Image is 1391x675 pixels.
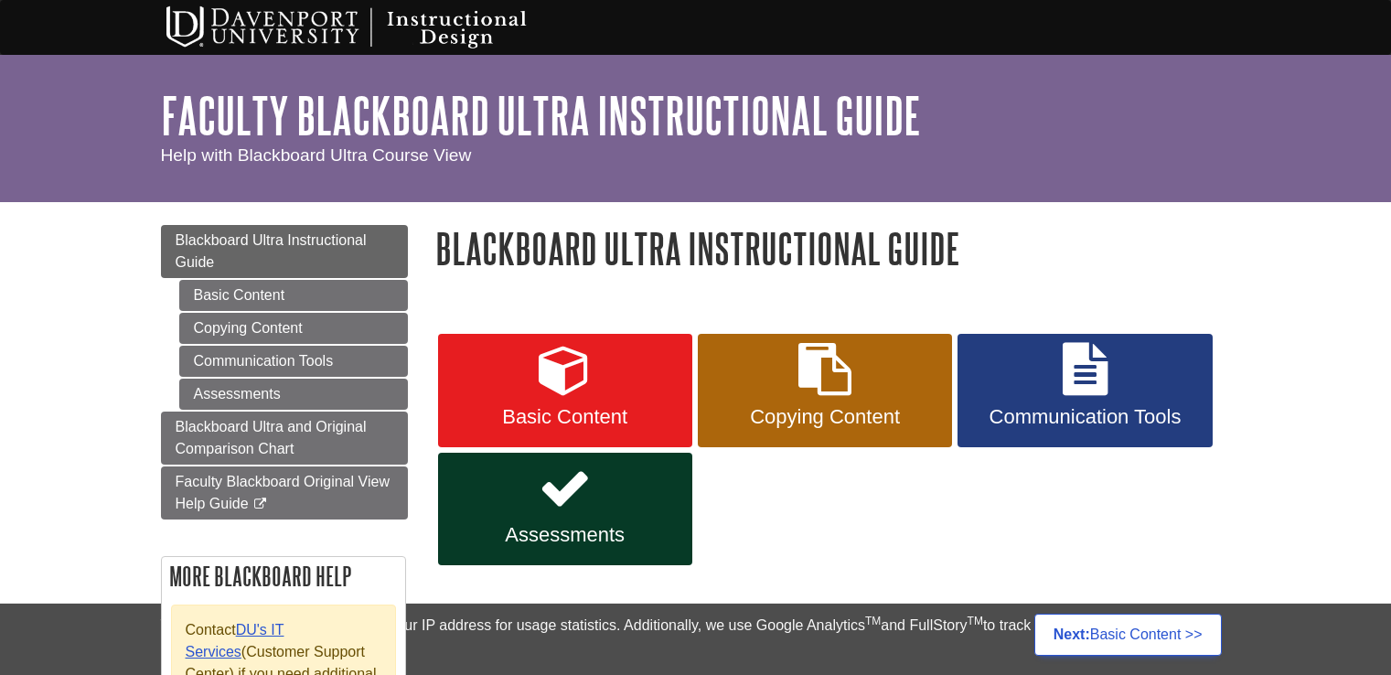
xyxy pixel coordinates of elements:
[176,232,367,270] span: Blackboard Ultra Instructional Guide
[176,419,367,456] span: Blackboard Ultra and Original Comparison Chart
[186,622,284,659] a: DU's IT Services
[712,405,938,429] span: Copying Content
[162,557,405,595] h2: More Blackboard Help
[1054,627,1090,642] strong: Next:
[161,466,408,520] a: Faculty Blackboard Original View Help Guide
[971,405,1198,429] span: Communication Tools
[1034,614,1222,656] a: Next:Basic Content >>
[152,5,591,50] img: Davenport University Instructional Design
[176,474,390,511] span: Faculty Blackboard Original View Help Guide
[698,334,952,447] a: Copying Content
[435,225,1231,272] h1: Blackboard Ultra Instructional Guide
[161,225,408,278] a: Blackboard Ultra Instructional Guide
[161,87,921,144] a: Faculty Blackboard Ultra Instructional Guide
[252,498,268,510] i: This link opens in a new window
[179,280,408,311] a: Basic Content
[438,334,692,447] a: Basic Content
[958,334,1212,447] a: Communication Tools
[161,412,408,465] a: Blackboard Ultra and Original Comparison Chart
[179,346,408,377] a: Communication Tools
[179,379,408,410] a: Assessments
[179,313,408,344] a: Copying Content
[452,523,679,547] span: Assessments
[161,145,472,165] span: Help with Blackboard Ultra Course View
[452,405,679,429] span: Basic Content
[438,453,692,566] a: Assessments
